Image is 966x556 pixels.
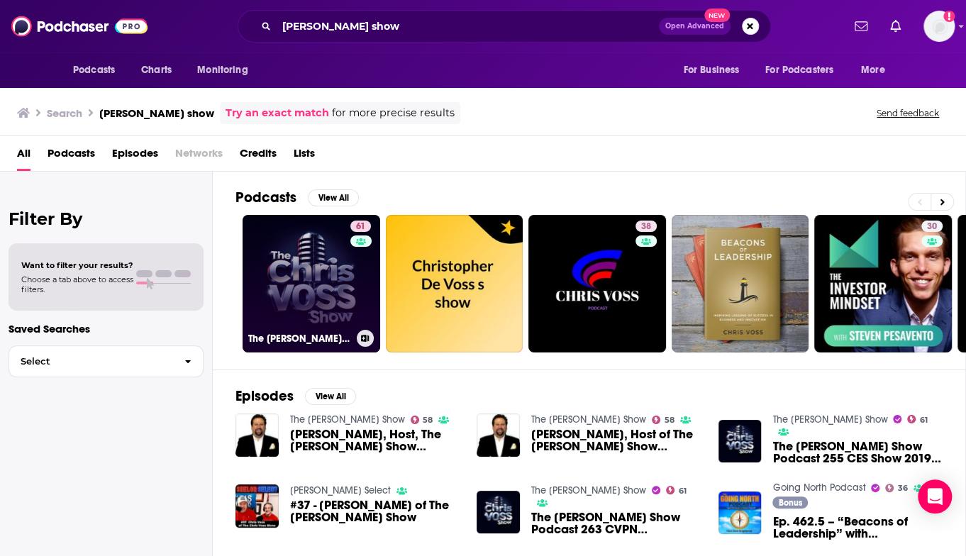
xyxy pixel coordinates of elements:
a: 61The [PERSON_NAME] Show [243,215,380,352]
span: Logged in as megcassidy [923,11,955,42]
span: Ep. 462.5 – “Beacons of Leadership” with [PERSON_NAME] of The [PERSON_NAME] Show (@ChrisVossShow1) [772,516,943,540]
a: EpisodesView All [235,387,356,405]
a: Chris Voss, Host of The Chris Voss Show @CHRISVOSS @CHRISVOSSSHOW [531,428,701,452]
span: 58 [665,417,674,423]
div: Search podcasts, credits, & more... [238,10,771,43]
button: Show profile menu [923,11,955,42]
span: 61 [920,417,928,423]
img: Podchaser - Follow, Share and Rate Podcasts [11,13,148,40]
img: The Chris Voss Show Podcast 255 CES Show 2019 Sponsors of The Chris Voss Show [718,420,762,463]
span: Open Advanced [665,23,724,30]
span: For Podcasters [765,60,833,80]
img: Ep. 462.5 – “Beacons of Leadership” with Chris Voss of The Chris Voss Show (@ChrisVossShow1) [718,491,762,535]
a: 58 [411,416,433,424]
h2: Episodes [235,387,294,405]
img: Chris Voss, Host of The Chris Voss Show @CHRISVOSS @CHRISVOSSSHOW [477,413,520,457]
a: 61 [350,221,371,232]
a: The Chris Voss Show [772,413,887,426]
svg: Add a profile image [943,11,955,22]
span: Monitoring [197,60,248,80]
h3: Search [47,106,82,120]
a: Try an exact match [226,105,329,121]
a: 58 [652,416,674,424]
img: The Chris Voss Show Podcast 263 CVPN Chris Voss Podcast Network Launch [477,491,520,534]
a: PodcastsView All [235,189,359,206]
a: The Chris Voss Show Podcast 263 CVPN Chris Voss Podcast Network Launch [531,511,701,535]
button: Select [9,345,204,377]
a: Show notifications dropdown [884,14,906,38]
a: Charts [132,57,180,84]
a: Shelor Select [290,484,391,496]
span: For Business [683,60,739,80]
a: The Chris Voss Show Podcast 255 CES Show 2019 Sponsors of The Chris Voss Show [772,440,943,465]
a: Show notifications dropdown [849,14,873,38]
a: Lists [294,142,315,171]
span: 61 [679,488,687,494]
span: 61 [356,220,365,234]
span: Credits [240,142,277,171]
span: 38 [641,220,651,234]
button: View All [308,189,359,206]
a: Podcasts [48,142,95,171]
h2: Podcasts [235,189,296,206]
img: User Profile [923,11,955,42]
span: Select [9,357,173,366]
a: Ep. 462.5 – “Beacons of Leadership” with Chris Voss of The Chris Voss Show (@ChrisVossShow1) [772,516,943,540]
a: #37 - Chris Voss of The Chris Voss Show [290,499,460,523]
img: #37 - Chris Voss of The Chris Voss Show [235,484,279,528]
span: [PERSON_NAME], Host, The [PERSON_NAME] Show @CHRISVOSS @CHRISVOSSSHOW [290,428,460,452]
span: The [PERSON_NAME] Show Podcast 263 CVPN [PERSON_NAME] Podcast Network Launch [531,511,701,535]
a: Episodes [112,142,158,171]
a: The Rick Smith Show [531,413,646,426]
a: 61 [666,486,687,494]
a: 61 [907,415,928,423]
span: Bonus [779,499,802,507]
span: for more precise results [332,105,455,121]
span: Podcasts [73,60,115,80]
span: Want to filter your results? [21,260,133,270]
a: 30 [921,221,943,232]
h3: The [PERSON_NAME] Show [248,333,351,345]
a: 30 [814,215,952,352]
p: Saved Searches [9,322,204,335]
a: Chris Voss, Host, The Chris Voss Show @CHRISVOSS @CHRISVOSSSHOW [290,428,460,452]
span: #37 - [PERSON_NAME] of The [PERSON_NAME] Show [290,499,460,523]
a: The Rick Smith Show [290,413,405,426]
img: Chris Voss, Host, The Chris Voss Show @CHRISVOSS @CHRISVOSSSHOW [235,413,279,457]
button: open menu [673,57,757,84]
a: 36 [885,484,908,492]
button: Send feedback [872,107,943,119]
a: 38 [528,215,666,352]
h2: Filter By [9,208,204,229]
span: Networks [175,142,223,171]
h3: [PERSON_NAME] show [99,106,214,120]
span: [PERSON_NAME], Host of The [PERSON_NAME] Show @CHRISVOSS @CHRISVOSSSHOW [531,428,701,452]
span: More [861,60,885,80]
a: Going North Podcast [772,482,865,494]
a: 38 [635,221,657,232]
button: open menu [63,57,133,84]
a: The Chris Voss Show [531,484,646,496]
button: open menu [851,57,903,84]
span: 36 [898,485,908,491]
a: All [17,142,30,171]
button: View All [305,388,356,405]
div: Open Intercom Messenger [918,479,952,513]
button: Open AdvancedNew [659,18,731,35]
span: Choose a tab above to access filters. [21,274,133,294]
input: Search podcasts, credits, & more... [277,15,659,38]
span: 58 [423,417,433,423]
span: New [704,9,730,22]
button: open menu [756,57,854,84]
